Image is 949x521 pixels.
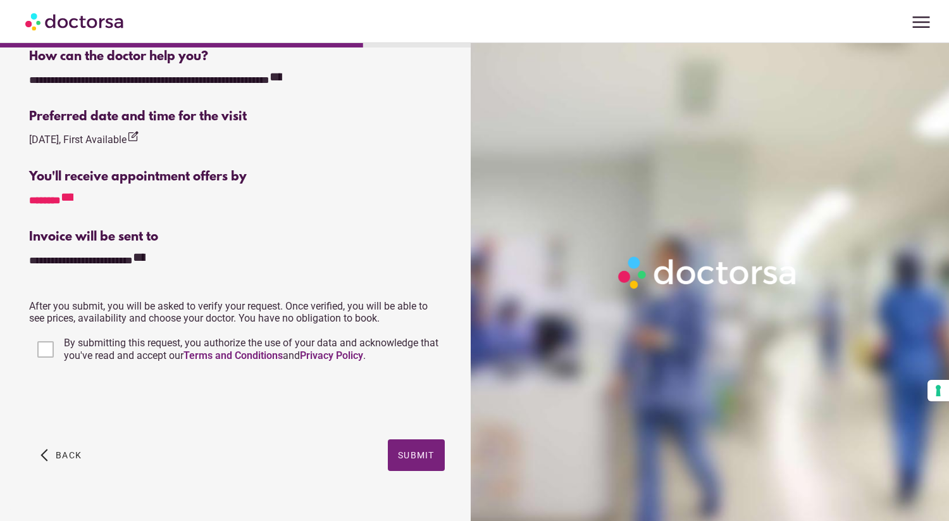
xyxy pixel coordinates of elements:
[25,7,125,35] img: Doctorsa.com
[388,439,445,471] button: Submit
[29,230,444,244] div: Invoice will be sent to
[909,10,933,34] span: menu
[29,110,444,124] div: Preferred date and time for the visit
[927,380,949,401] button: Your consent preferences for tracking technologies
[613,251,803,294] img: Logo-Doctorsa-trans-White-partial-flat.png
[29,130,139,148] div: [DATE], First Available
[35,439,87,471] button: arrow_back_ios Back
[29,170,444,184] div: You'll receive appointment offers by
[29,49,444,64] div: How can the doctor help you?
[56,450,82,460] span: Back
[29,377,221,427] iframe: reCAPTCHA
[300,349,363,361] a: Privacy Policy
[29,300,444,324] p: After you submit, you will be asked to verify your request. Once verified, you will be able to se...
[64,337,438,361] span: By submitting this request, you authorize the use of your data and acknowledge that you've read a...
[127,130,139,143] i: edit_square
[183,349,283,361] a: Terms and Conditions
[398,450,435,460] span: Submit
